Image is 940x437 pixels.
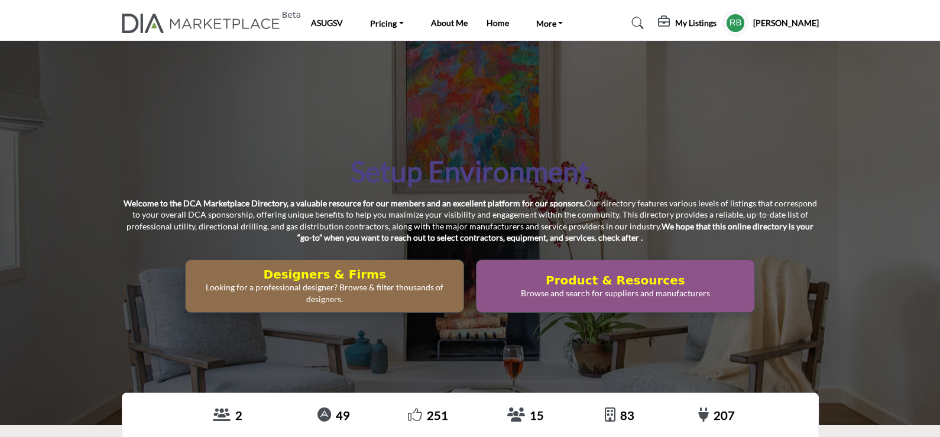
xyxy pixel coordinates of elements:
[431,18,468,28] a: About Me
[675,18,717,28] h5: My Listings
[124,198,585,208] strong: Welcome to the DCA Marketplace Directory, a valuable resource for our members and an excellent pl...
[362,15,412,31] a: Pricing
[476,260,755,313] button: Product & Resources Browse and search for suppliers and manufacturers
[658,16,717,30] div: My Listings
[714,408,735,422] a: 207
[480,287,751,299] p: Browse and search for suppliers and manufacturers
[336,408,350,422] a: 49
[427,408,448,422] a: 251
[351,153,589,190] h1: Setup Environment
[528,15,572,31] a: More
[122,198,819,244] p: Our directory features various levels of listings that correspond to your overall DCA sponsorship...
[282,10,301,20] h6: Beta
[408,407,422,422] i: Go to Liked
[189,281,460,305] p: Looking for a professional designer? Browse & filter thousands of designers.
[185,260,464,313] button: Designers & Firms Looking for a professional designer? Browse & filter thousands of designers.
[311,18,343,28] a: ASUGSV
[213,407,231,423] a: View Recommenders
[722,10,748,36] button: Show hide supplier dropdown
[122,14,287,33] img: Site Logo
[480,273,751,287] h2: Product & Resources
[620,14,651,33] a: Search
[235,408,242,422] a: 2
[753,17,819,29] h5: [PERSON_NAME]
[122,14,287,33] a: Beta
[487,18,509,28] a: Home
[530,408,544,422] a: 15
[189,267,460,281] h2: Designers & Firms
[620,408,634,422] a: 83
